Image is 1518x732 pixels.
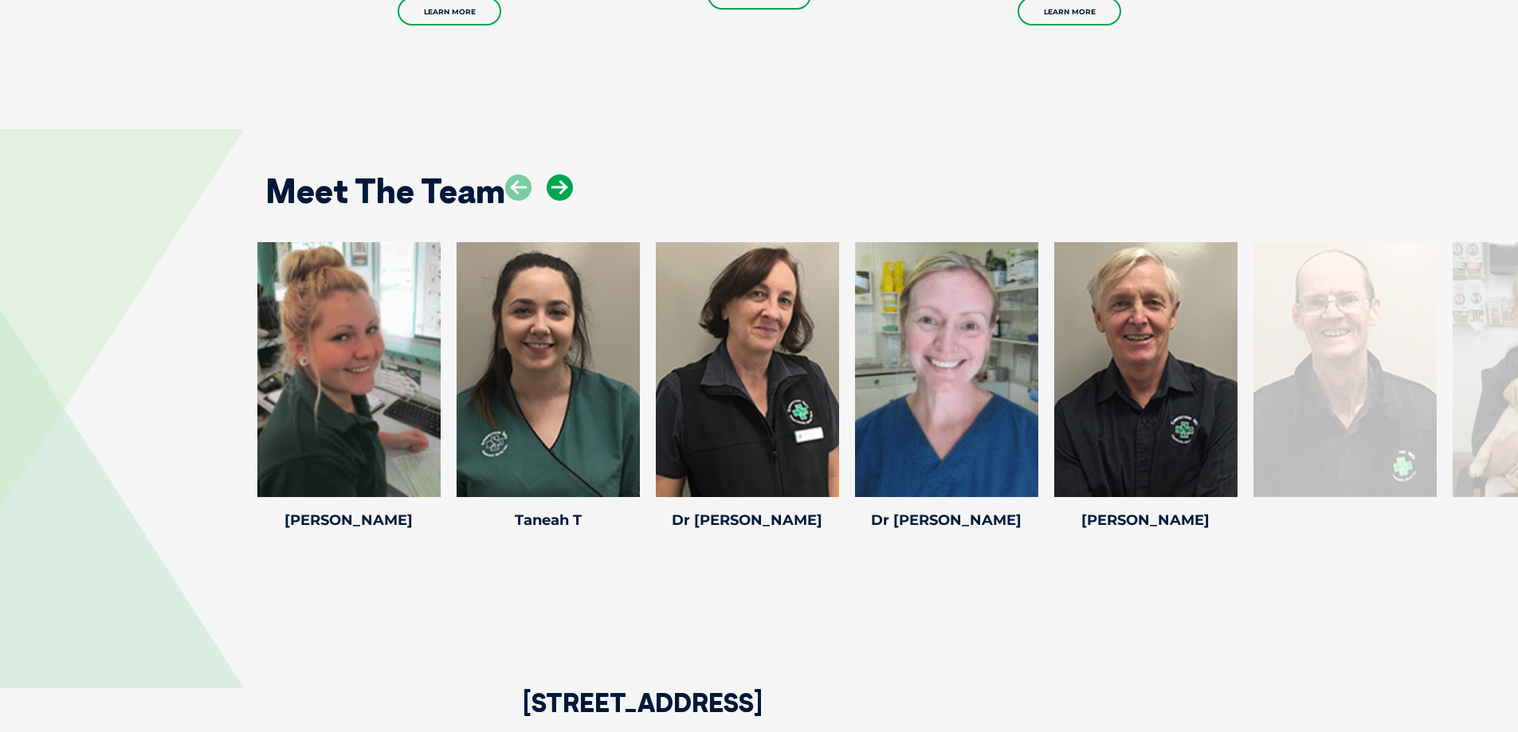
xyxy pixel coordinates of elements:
[855,513,1038,527] h4: Dr [PERSON_NAME]
[656,513,839,527] h4: Dr [PERSON_NAME]
[457,513,640,527] h4: Taneah T
[265,174,505,208] h2: Meet The Team
[1054,513,1238,527] h4: [PERSON_NAME]
[257,513,441,527] h4: [PERSON_NAME]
